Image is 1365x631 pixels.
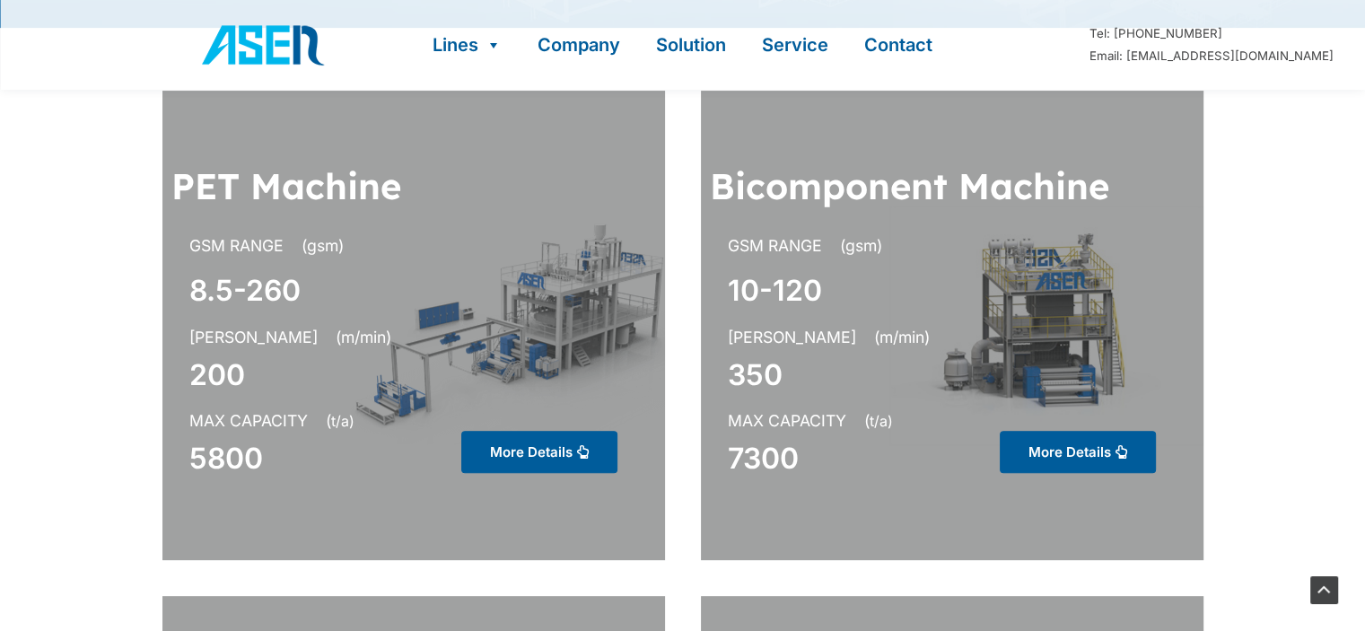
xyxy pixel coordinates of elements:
[189,413,665,429] div: MAX CAPACITY (
[728,356,1203,394] p: 350
[728,272,1203,310] p: 10-120
[189,356,665,394] p: 200
[1028,445,1111,459] span: More Details
[189,329,665,346] div: [PERSON_NAME] (m/min)
[728,236,1203,257] p: GSM RANGE (gsm)
[728,413,1203,429] div: MAX CAPACITY (
[1089,26,1222,40] a: Tel: [PHONE_NUMBER]
[189,272,665,310] p: 8.5-260
[870,412,893,430] span: t/a)
[728,440,943,478] p: 7300
[461,431,617,473] a: More Details
[710,162,1203,209] h2: Bicomponent Machine
[189,236,665,257] p: GSM RANGE (gsm)
[197,34,328,52] a: ASEN Nonwoven Machinery
[171,162,665,209] h2: PET Machine
[189,440,405,478] p: 5800
[1089,48,1334,63] a: Email: [EMAIL_ADDRESS][DOMAIN_NAME]
[490,445,573,459] span: More Details
[1000,431,1156,473] a: More Details
[331,412,354,430] span: t/a)
[728,329,1203,346] div: [PERSON_NAME] (m/min)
